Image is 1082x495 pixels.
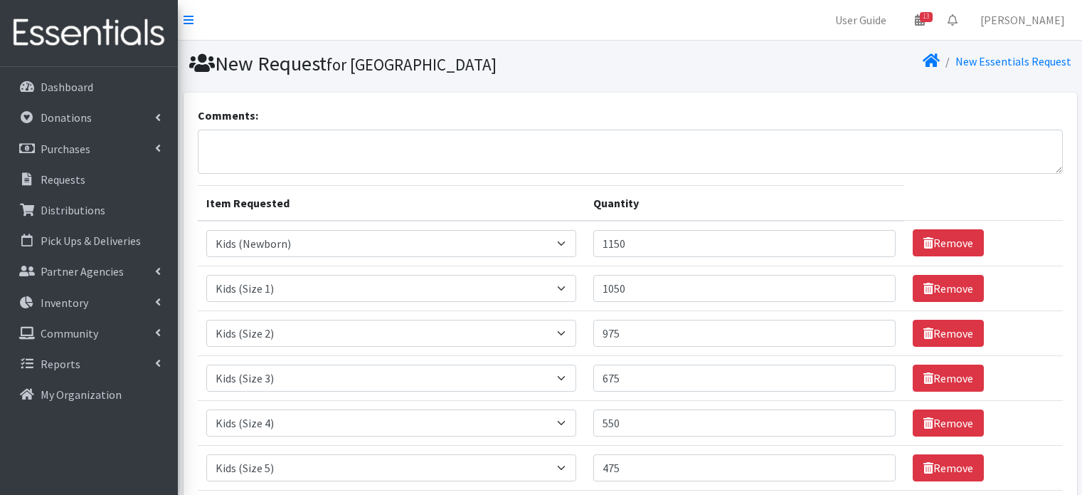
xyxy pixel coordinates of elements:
[913,454,984,481] a: Remove
[6,319,172,348] a: Community
[824,6,898,34] a: User Guide
[6,257,172,286] a: Partner Agencies
[6,288,172,317] a: Inventory
[41,326,98,340] p: Community
[198,185,585,221] th: Item Requested
[6,380,172,409] a: My Organization
[198,107,258,124] label: Comments:
[913,229,984,256] a: Remove
[41,264,124,278] p: Partner Agencies
[903,6,936,34] a: 13
[913,320,984,347] a: Remove
[6,135,172,163] a: Purchases
[41,357,80,371] p: Reports
[41,387,122,402] p: My Organization
[6,9,172,57] img: HumanEssentials
[6,226,172,255] a: Pick Ups & Deliveries
[920,12,933,22] span: 13
[41,110,92,125] p: Donations
[585,185,905,221] th: Quantity
[6,165,172,194] a: Requests
[913,275,984,302] a: Remove
[41,296,88,310] p: Inventory
[327,54,497,75] small: for [GEOGRAPHIC_DATA]
[6,196,172,224] a: Distributions
[6,73,172,101] a: Dashboard
[913,365,984,392] a: Remove
[189,51,625,76] h1: New Request
[6,103,172,132] a: Donations
[41,172,85,187] p: Requests
[41,203,105,217] p: Distributions
[913,410,984,437] a: Remove
[41,142,90,156] p: Purchases
[41,80,93,94] p: Dashboard
[969,6,1076,34] a: [PERSON_NAME]
[6,350,172,378] a: Reports
[955,54,1071,68] a: New Essentials Request
[41,234,141,248] p: Pick Ups & Deliveries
